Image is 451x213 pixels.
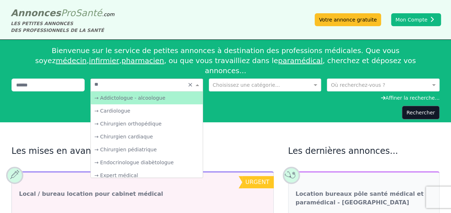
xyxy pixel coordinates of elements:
a: pharmacien [121,56,164,65]
div: → Chirurgien orthopédique [91,117,203,130]
div: → Expert médical [91,169,203,182]
div: LES PETITES ANNONCES DES PROFESSIONNELS DE LA SANTÉ [11,20,114,34]
h2: Les dernières annonces... [288,145,440,157]
div: → Chirurgien pédiatrique [91,143,203,156]
button: Rechercher [402,106,440,119]
div: Bienvenue sur le service de petites annonces à destination des professions médicales. Que vous so... [11,43,440,79]
a: Local / bureau location pour cabinet médical [19,190,163,198]
a: Votre annonce gratuite [315,13,381,26]
a: AnnoncesProSanté.com [11,8,114,18]
div: → Endocrinologue diabètologue [91,156,203,169]
div: Affiner la recherche... [11,94,440,101]
span: Pro [61,8,76,18]
a: Location bureaux pôle santé médical et paramédical - [GEOGRAPHIC_DATA] [296,190,432,207]
div: → Cardiologue [91,104,203,117]
div: → Addictologue - alcoologue [91,91,203,104]
a: paramédical [278,56,323,65]
span: .com [102,11,114,17]
ng-dropdown-panel: Options list [90,91,203,178]
h2: Les mises en avant... [11,145,274,157]
span: urgent [245,179,269,185]
button: Mon Compte [391,13,441,26]
div: → Chirurgien cardiaque [91,130,203,143]
a: médecin [56,56,86,65]
span: Clear all [188,81,194,89]
span: Annonces [11,8,61,18]
a: infirmier [89,56,119,65]
span: Santé [75,8,102,18]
